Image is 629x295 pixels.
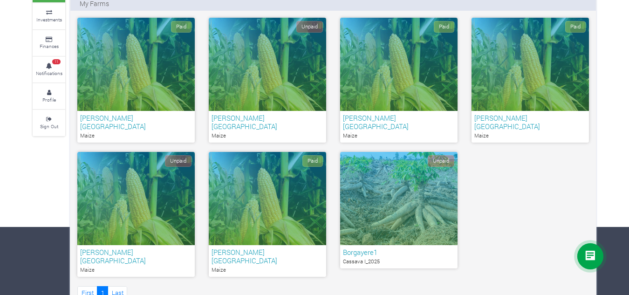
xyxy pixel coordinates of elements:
a: Investments [33,3,65,29]
h6: Borgayere1 [343,248,455,256]
a: Finances [33,30,65,56]
h6: [PERSON_NAME] [GEOGRAPHIC_DATA] [212,248,323,265]
a: Paid [PERSON_NAME] [GEOGRAPHIC_DATA] Maize [340,18,458,143]
small: Profile [42,96,56,103]
a: Unpaid [PERSON_NAME] [GEOGRAPHIC_DATA] Maize [209,18,326,143]
p: Maize [212,132,323,140]
p: Maize [474,132,586,140]
p: Maize [80,132,192,140]
span: Paid [434,21,454,33]
a: Paid [PERSON_NAME] [GEOGRAPHIC_DATA] Maize [472,18,589,143]
small: Notifications [36,70,62,76]
small: Investments [36,16,62,23]
span: Unpaid [296,21,323,33]
a: Paid [PERSON_NAME] [GEOGRAPHIC_DATA] Maize [77,18,195,143]
span: Paid [302,155,323,167]
span: 11 [52,59,61,65]
h6: [PERSON_NAME] [GEOGRAPHIC_DATA] [80,248,192,265]
small: Sign Out [40,123,58,130]
h6: [PERSON_NAME] [GEOGRAPHIC_DATA] [343,114,455,130]
h6: [PERSON_NAME] [GEOGRAPHIC_DATA] [80,114,192,130]
p: Maize [80,266,192,274]
a: Unpaid Borgayere1 Cassava I_2025 [340,152,458,268]
p: Cassava I_2025 [343,258,455,266]
a: Profile [33,83,65,109]
a: Paid [PERSON_NAME] [GEOGRAPHIC_DATA] Maize [209,152,326,277]
a: 11 Notifications [33,57,65,82]
h6: [PERSON_NAME] [GEOGRAPHIC_DATA] [474,114,586,130]
h6: [PERSON_NAME] [GEOGRAPHIC_DATA] [212,114,323,130]
a: Unpaid [PERSON_NAME] [GEOGRAPHIC_DATA] Maize [77,152,195,277]
span: Unpaid [428,155,454,167]
a: Sign Out [33,110,65,136]
span: Paid [171,21,191,33]
p: Maize [343,132,455,140]
span: Paid [565,21,586,33]
p: Maize [212,266,323,274]
small: Finances [40,43,59,49]
span: Unpaid [165,155,191,167]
